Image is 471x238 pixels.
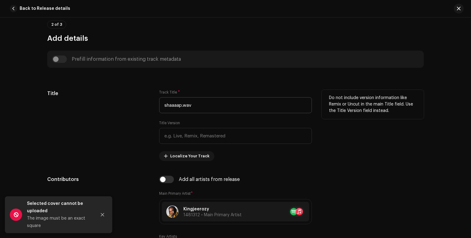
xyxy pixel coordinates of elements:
[159,121,180,125] label: Title Version
[183,213,242,217] span: 1481312 • Main Primary Artist
[27,215,91,229] div: The image must be an exact square
[329,95,416,114] p: Do not include version information like Remix or Uncut in the main Title field. Use the Title Ver...
[183,206,242,213] p: Kingjeerozy
[96,209,109,221] button: Close
[166,205,178,218] img: 371db3ad-8134-4647-ba7e-77efea040181
[159,128,312,144] input: e.g. Live, Remix, Remastered
[159,90,180,95] label: Track Title
[179,177,240,182] div: Add all artists from release
[47,33,424,43] h3: Add details
[159,151,214,161] button: Localize Your Track
[27,200,91,215] div: Selected cover cannot be uploaded
[159,97,312,113] input: Enter the name of the track
[47,176,149,183] h5: Contributors
[47,90,149,97] h5: Title
[170,150,209,162] span: Localize Your Track
[159,192,191,195] small: Main Primary Artist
